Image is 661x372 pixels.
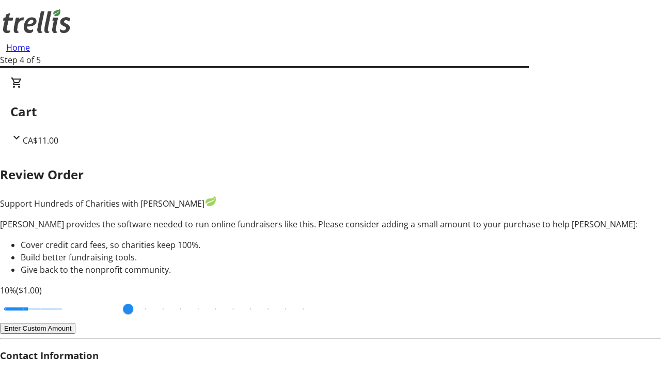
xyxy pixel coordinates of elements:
li: Build better fundraising tools. [21,251,661,263]
li: Give back to the nonprofit community. [21,263,661,276]
h2: Cart [10,102,651,121]
span: CA$11.00 [23,135,58,146]
div: CartCA$11.00 [10,76,651,147]
li: Cover credit card fees, so charities keep 100%. [21,239,661,251]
